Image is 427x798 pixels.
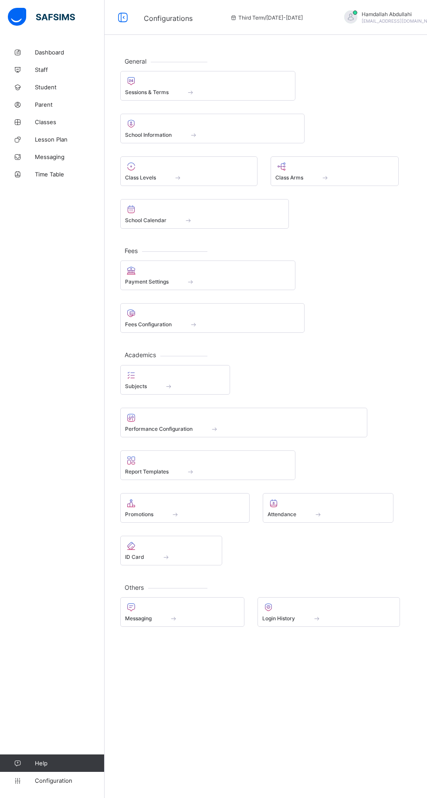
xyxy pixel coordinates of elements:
[120,536,222,565] div: ID Card
[35,777,104,784] span: Configuration
[35,84,105,91] span: Student
[120,199,289,229] div: School Calendar
[263,493,393,523] div: Attendance
[262,615,295,622] span: Login History
[125,217,166,223] span: School Calendar
[120,493,250,523] div: Promotions
[120,71,295,101] div: Sessions & Terms
[125,383,147,389] span: Subjects
[120,351,160,358] span: Academics
[144,14,193,23] span: Configurations
[125,278,169,285] span: Payment Settings
[35,101,105,108] span: Parent
[125,132,172,138] span: School Information
[120,408,367,437] div: Performance Configuration
[35,171,105,178] span: Time Table
[35,153,105,160] span: Messaging
[120,260,295,290] div: Payment Settings
[125,321,172,328] span: Fees Configuration
[120,156,258,186] div: Class Levels
[268,511,296,517] span: Attendance
[120,303,305,333] div: Fees Configuration
[35,760,104,767] span: Help
[35,49,105,56] span: Dashboard
[125,89,169,95] span: Sessions & Terms
[35,118,105,125] span: Classes
[125,426,193,432] span: Performance Configuration
[120,57,151,65] span: General
[120,247,142,254] span: Fees
[120,597,244,627] div: Messaging
[35,136,105,143] span: Lesson Plan
[120,450,295,480] div: Report Templates
[125,174,156,181] span: Class Levels
[125,615,152,622] span: Messaging
[8,8,75,26] img: safsims
[275,174,303,181] span: Class Arms
[120,584,148,591] span: Others
[125,554,144,560] span: ID Card
[125,468,169,475] span: Report Templates
[258,597,400,627] div: Login History
[125,511,153,517] span: Promotions
[35,66,105,73] span: Staff
[120,114,305,143] div: School Information
[271,156,399,186] div: Class Arms
[230,14,303,21] span: session/term information
[120,365,230,395] div: Subjects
